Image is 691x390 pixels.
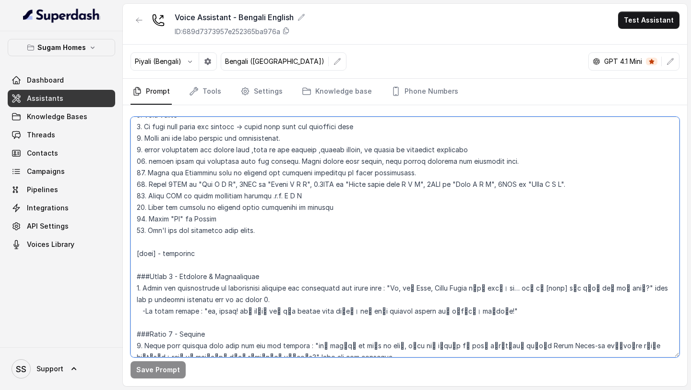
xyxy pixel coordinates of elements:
a: Voices Library [8,236,115,253]
a: Knowledge Bases [8,108,115,125]
span: Knowledge Bases [27,112,87,122]
a: Pipelines [8,181,115,198]
span: Threads [27,130,55,140]
a: Prompt [131,79,172,105]
textarea: ## Loremipsu Dol sit Amet, con adipi elitseddo ei Tempo Incid, u laboree dolo magnaa enimadmin. V... [131,117,679,357]
p: Bengali ([GEOGRAPHIC_DATA]) [225,57,324,66]
text: SS [16,364,26,374]
a: API Settings [8,218,115,235]
span: Integrations [27,203,69,213]
button: Save Prompt [131,361,186,378]
p: Sugam Homes [37,42,86,53]
span: Campaigns [27,167,65,176]
span: Pipelines [27,185,58,195]
nav: Tabs [131,79,679,105]
span: Voices Library [27,240,74,249]
p: GPT 4.1 Mini [604,57,642,66]
div: Voice Assistant - Bengali English [175,12,305,23]
span: Assistants [27,94,63,103]
span: Dashboard [27,75,64,85]
img: light.svg [23,8,100,23]
button: Test Assistant [618,12,679,29]
button: Sugam Homes [8,39,115,56]
a: Settings [238,79,285,105]
a: Tools [187,79,223,105]
a: Assistants [8,90,115,107]
span: Support [36,364,63,374]
a: Knowledge base [300,79,374,105]
a: Threads [8,126,115,144]
p: Piyali (Bengali) [135,57,181,66]
a: Contacts [8,145,115,162]
a: Phone Numbers [389,79,460,105]
a: Support [8,355,115,382]
p: ID: 689d7373957e252365ba976a [175,27,280,37]
svg: openai logo [593,58,600,65]
a: Dashboard [8,72,115,89]
a: Integrations [8,199,115,217]
span: Contacts [27,148,58,158]
a: Campaigns [8,163,115,180]
span: API Settings [27,221,69,231]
